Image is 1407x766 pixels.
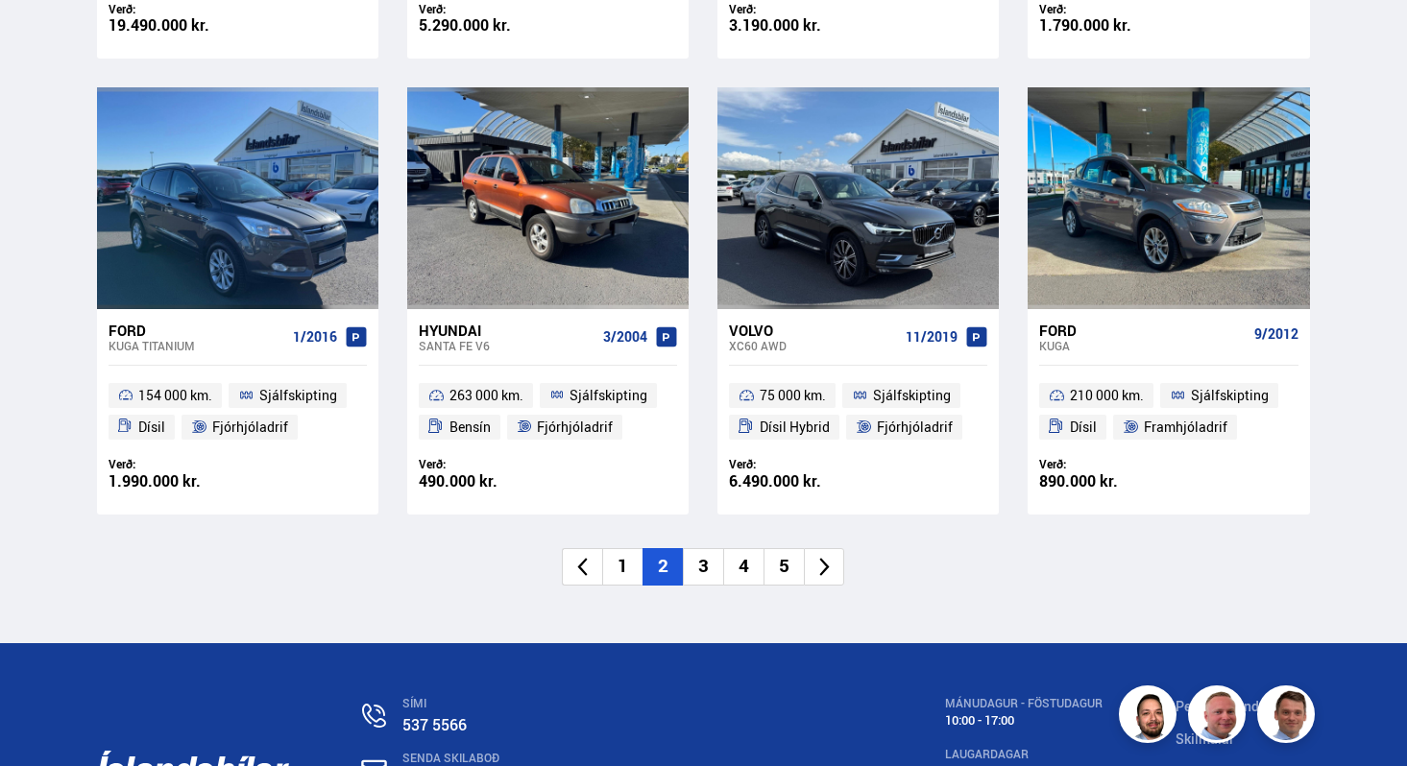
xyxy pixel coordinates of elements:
[602,548,643,586] li: 1
[1039,17,1169,34] div: 1.790.000 kr.
[402,714,467,735] a: 537 5566
[1070,384,1144,407] span: 210 000 km.
[97,309,378,515] a: Ford Kuga TITANIUM 1/2016 154 000 km. Sjálfskipting Dísil Fjórhjóladrif Verð: 1.990.000 kr.
[729,2,859,16] div: Verð:
[212,416,288,439] span: Fjórhjóladrif
[362,704,386,728] img: n0V2lOsqF3l1V2iz.svg
[1260,688,1318,746] img: FbJEzSuNWCJXmdc-.webp
[683,548,723,586] li: 3
[603,329,647,345] span: 3/2004
[729,339,898,352] div: XC60 AWD
[293,329,337,345] span: 1/2016
[1144,416,1227,439] span: Framhjóladrif
[945,697,1103,710] div: MÁNUDAGUR - FÖSTUDAGUR
[945,748,1103,761] div: LAUGARDAGAR
[760,416,830,439] span: Dísil Hybrid
[1039,457,1169,471] div: Verð:
[760,384,826,407] span: 75 000 km.
[643,548,683,586] li: 2
[419,457,548,471] div: Verð:
[1070,416,1097,439] span: Dísil
[1039,339,1246,352] div: Kuga
[906,329,958,345] span: 11/2019
[729,17,859,34] div: 3.190.000 kr.
[419,322,595,339] div: Hyundai
[419,17,548,34] div: 5.290.000 kr.
[1191,384,1269,407] span: Sjálfskipting
[109,339,285,352] div: Kuga TITANIUM
[723,548,764,586] li: 4
[402,697,872,710] div: SÍMI
[109,2,238,16] div: Verð:
[570,384,647,407] span: Sjálfskipting
[1122,688,1179,746] img: nhp88E3Fdnt1Opn2.png
[138,384,212,407] span: 154 000 km.
[729,457,859,471] div: Verð:
[449,416,491,439] span: Bensín
[109,473,238,490] div: 1.990.000 kr.
[877,416,953,439] span: Fjórhjóladrif
[1254,326,1298,342] span: 9/2012
[729,473,859,490] div: 6.490.000 kr.
[1039,322,1246,339] div: Ford
[873,384,951,407] span: Sjálfskipting
[259,384,337,407] span: Sjálfskipting
[1039,473,1169,490] div: 890.000 kr.
[1028,309,1309,515] a: Ford Kuga 9/2012 210 000 km. Sjálfskipting Dísil Framhjóladrif Verð: 890.000 kr.
[449,384,523,407] span: 263 000 km.
[109,17,238,34] div: 19.490.000 kr.
[945,713,1103,728] div: 10:00 - 17:00
[537,416,613,439] span: Fjórhjóladrif
[729,322,898,339] div: Volvo
[138,416,165,439] span: Dísil
[109,457,238,471] div: Verð:
[1191,688,1249,746] img: siFngHWaQ9KaOqBr.png
[15,8,73,65] button: Opna LiveChat spjallviðmót
[419,473,548,490] div: 490.000 kr.
[109,322,285,339] div: Ford
[1039,2,1169,16] div: Verð:
[419,339,595,352] div: Santa Fe V6
[419,2,548,16] div: Verð:
[717,309,999,515] a: Volvo XC60 AWD 11/2019 75 000 km. Sjálfskipting Dísil Hybrid Fjórhjóladrif Verð: 6.490.000 kr.
[407,309,689,515] a: Hyundai Santa Fe V6 3/2004 263 000 km. Sjálfskipting Bensín Fjórhjóladrif Verð: 490.000 kr.
[764,548,804,586] li: 5
[402,752,872,765] div: SENDA SKILABOÐ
